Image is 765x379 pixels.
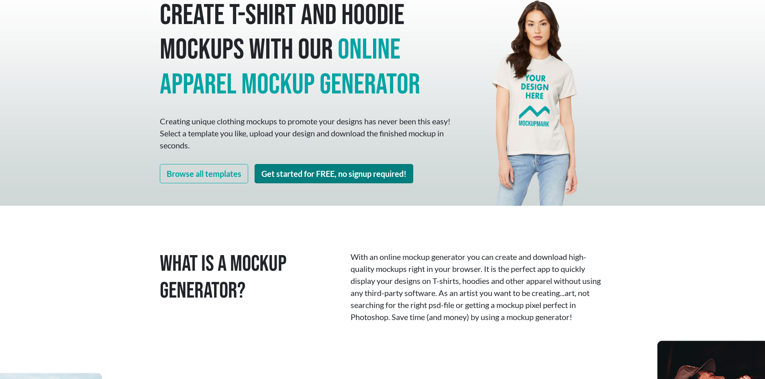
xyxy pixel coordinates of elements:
p: Creating unique clothing mockups to promote your designs has never been this easy! Select a templ... [160,115,453,151]
span: online apparel mockup generator [160,32,420,102]
p: With an online mockup generator you can create and download high-quality mockups right in your br... [351,251,606,323]
a: Get started for FREE, no signup required! [255,164,413,183]
a: Browse all templates [160,164,248,183]
h1: What is a Mockup Generator? [160,251,339,304]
